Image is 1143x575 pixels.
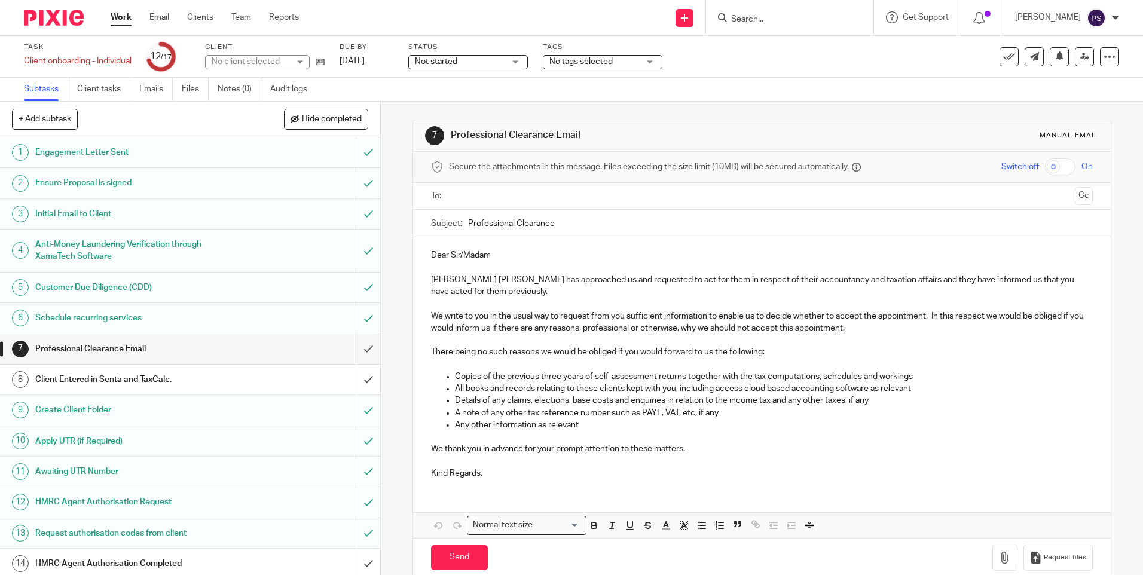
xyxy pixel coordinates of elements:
[111,11,132,23] a: Work
[536,519,579,531] input: Search for option
[218,78,261,101] a: Notes (0)
[1087,8,1106,27] img: svg%3E
[408,42,528,52] label: Status
[1001,161,1039,173] span: Switch off
[1040,131,1099,140] div: Manual email
[12,555,29,572] div: 14
[187,11,213,23] a: Clients
[431,545,488,571] input: Send
[12,494,29,510] div: 12
[205,42,325,52] label: Client
[1015,11,1081,23] p: [PERSON_NAME]
[35,463,241,481] h1: Awaiting UTR Number
[356,303,380,333] div: Mark as to do
[35,493,241,511] h1: HMRC Agent Authorisation Request
[451,129,787,142] h1: Professional Clearance Email
[1025,47,1044,66] a: Send new email to Charlotte Roisin Ashley
[269,11,299,23] a: Reports
[467,516,586,534] div: Search for option
[24,10,84,26] img: Pixie
[340,57,365,65] span: [DATE]
[12,206,29,222] div: 3
[356,273,380,302] div: Mark as to do
[24,78,68,101] a: Subtasks
[12,371,29,388] div: 8
[431,218,462,230] label: Subject:
[231,11,251,23] a: Team
[35,309,241,327] h1: Schedule recurring services
[356,518,380,548] div: Mark as to do
[1044,553,1086,562] span: Request files
[161,54,172,60] small: /17
[356,168,380,198] div: Mark as to do
[12,463,29,480] div: 11
[284,109,368,129] button: Hide completed
[431,249,1092,261] p: Dear Sir/Madam
[12,279,29,296] div: 5
[139,78,173,101] a: Emails
[77,78,130,101] a: Client tasks
[356,230,380,272] div: Mark as to do
[12,109,78,129] button: + Add subtask
[415,57,457,66] span: Not started
[431,443,1092,455] p: We thank you in advance for your prompt attention to these matters.
[12,341,29,357] div: 7
[455,407,1092,419] p: A note of any other tax reference number such as PAYE, VAT, etc, if any
[12,144,29,161] div: 1
[35,401,241,419] h1: Create Client Folder
[35,235,241,266] h1: Anti-Money Laundering Verification through XamaTech Software
[356,137,380,167] div: Mark as to do
[12,175,29,192] div: 2
[12,433,29,449] div: 10
[35,524,241,542] h1: Request authorisation codes from client
[35,143,241,161] h1: Engagement Letter Sent
[1023,545,1093,571] button: Request files
[549,57,613,66] span: No tags selected
[455,371,1092,383] p: Copies of the previous three years of self-assessment returns together with the tax computations,...
[356,334,380,364] div: Mark as done
[35,340,241,358] h1: Professional Clearance Email
[1081,161,1093,173] span: On
[149,11,169,23] a: Email
[35,432,241,450] h1: Apply UTR (if Required)
[35,174,241,192] h1: Ensure Proposal is signed
[852,163,861,172] i: Files are stored in Pixie and a secure link is sent to the message recipient.
[730,14,838,25] input: Search
[431,346,1092,358] p: There being no such reasons we would be obliged if you would forward to us the following:
[431,190,444,202] label: To:
[470,519,535,531] span: Normal text size
[24,55,132,67] div: Client onboarding - Individual
[455,383,1092,394] p: All books and records relating to these clients kept with you, including access cloud based accou...
[431,310,1092,335] p: We write to you in the usual way to request from you sufficient information to enable us to decid...
[1050,47,1069,66] button: Snooze task
[270,78,316,101] a: Audit logs
[425,126,444,145] div: 7
[455,394,1092,406] p: Details of any claims, elections, base costs and enquiries in relation to the income tax and any ...
[35,371,241,389] h1: Client Entered in Senta and TaxCalc.
[356,395,380,425] div: Mark as to do
[340,42,393,52] label: Due by
[356,457,380,487] div: Mark as to do
[212,56,289,68] div: No client selected
[1075,187,1093,205] button: Cc
[1075,47,1094,66] a: Reassign task
[316,57,325,66] i: Open client page
[449,161,849,173] span: Secure the attachments in this message. Files exceeding the size limit (10MB) will be secured aut...
[35,279,241,296] h1: Customer Due Diligence (CDD)
[182,78,209,101] a: Files
[12,242,29,259] div: 4
[356,199,380,229] div: Mark as to do
[903,13,949,22] span: Get Support
[150,50,172,63] div: 12
[24,42,132,52] label: Task
[356,426,380,456] div: Mark as to do
[12,525,29,542] div: 13
[12,402,29,418] div: 9
[543,42,662,52] label: Tags
[431,467,1092,479] p: Kind Regards,
[35,205,241,223] h1: Initial Email to Client
[356,487,380,517] div: Mark as to do
[455,419,1092,431] p: Any other information as relevant
[356,365,380,394] div: Mark as done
